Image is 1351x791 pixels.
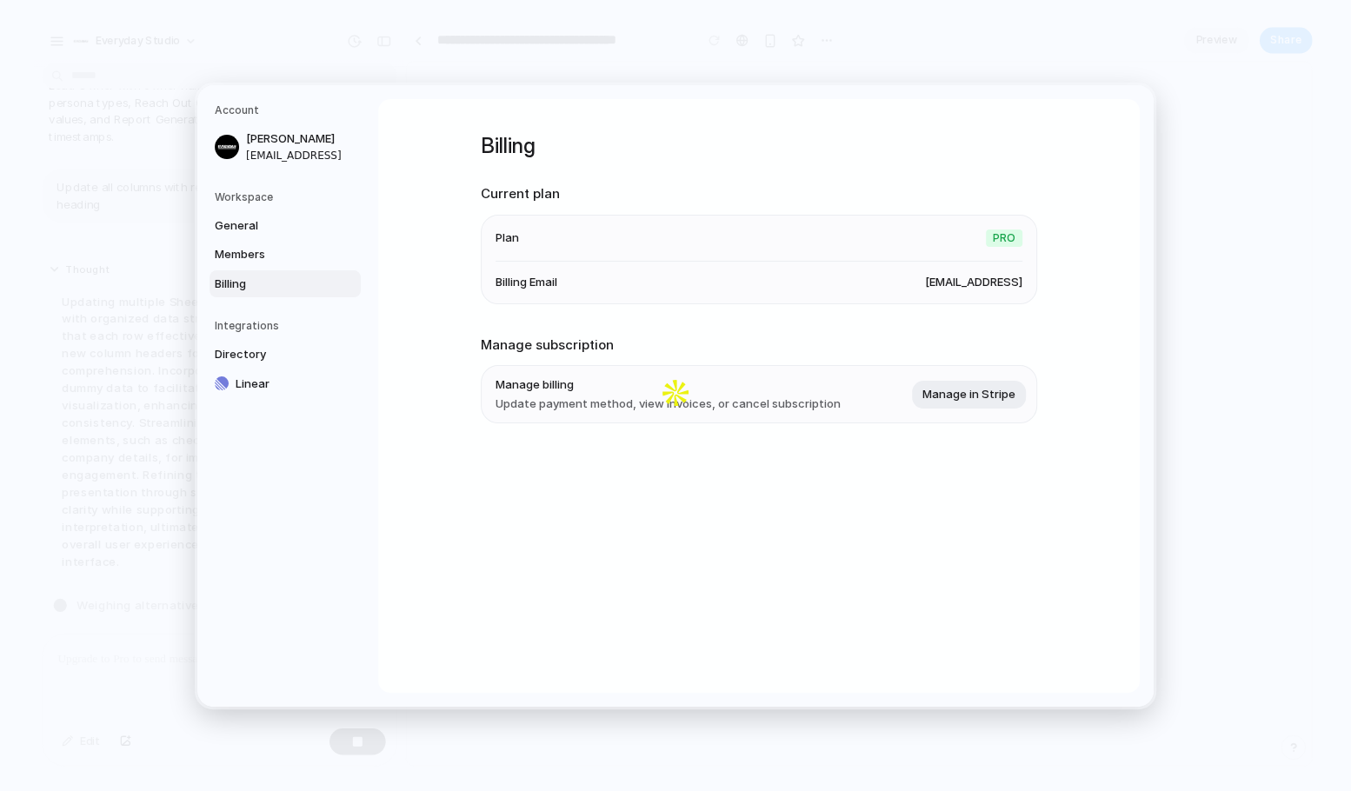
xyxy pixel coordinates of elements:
[496,273,557,290] span: Billing Email
[210,369,361,397] a: Linear
[246,147,357,163] span: [EMAIL_ADDRESS]
[481,130,1037,162] h1: Billing
[912,380,1026,408] button: Manage in Stripe
[215,318,361,334] h5: Integrations
[215,275,326,292] span: Billing
[986,229,1022,246] span: Pro
[215,346,326,363] span: Directory
[236,375,347,392] span: Linear
[210,125,361,169] a: [PERSON_NAME][EMAIL_ADDRESS]
[215,189,361,204] h5: Workspace
[210,241,361,269] a: Members
[496,376,841,394] span: Manage billing
[215,103,361,118] h5: Account
[481,184,1037,204] h2: Current plan
[210,341,361,369] a: Directory
[496,229,519,246] span: Plan
[481,335,1037,355] h2: Manage subscription
[215,246,326,263] span: Members
[925,273,1022,290] span: [EMAIL_ADDRESS]
[215,216,326,234] span: General
[496,395,841,412] span: Update payment method, view invoices, or cancel subscription
[922,385,1015,402] span: Manage in Stripe
[246,130,357,148] span: [PERSON_NAME]
[210,269,361,297] a: Billing
[210,211,361,239] a: General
